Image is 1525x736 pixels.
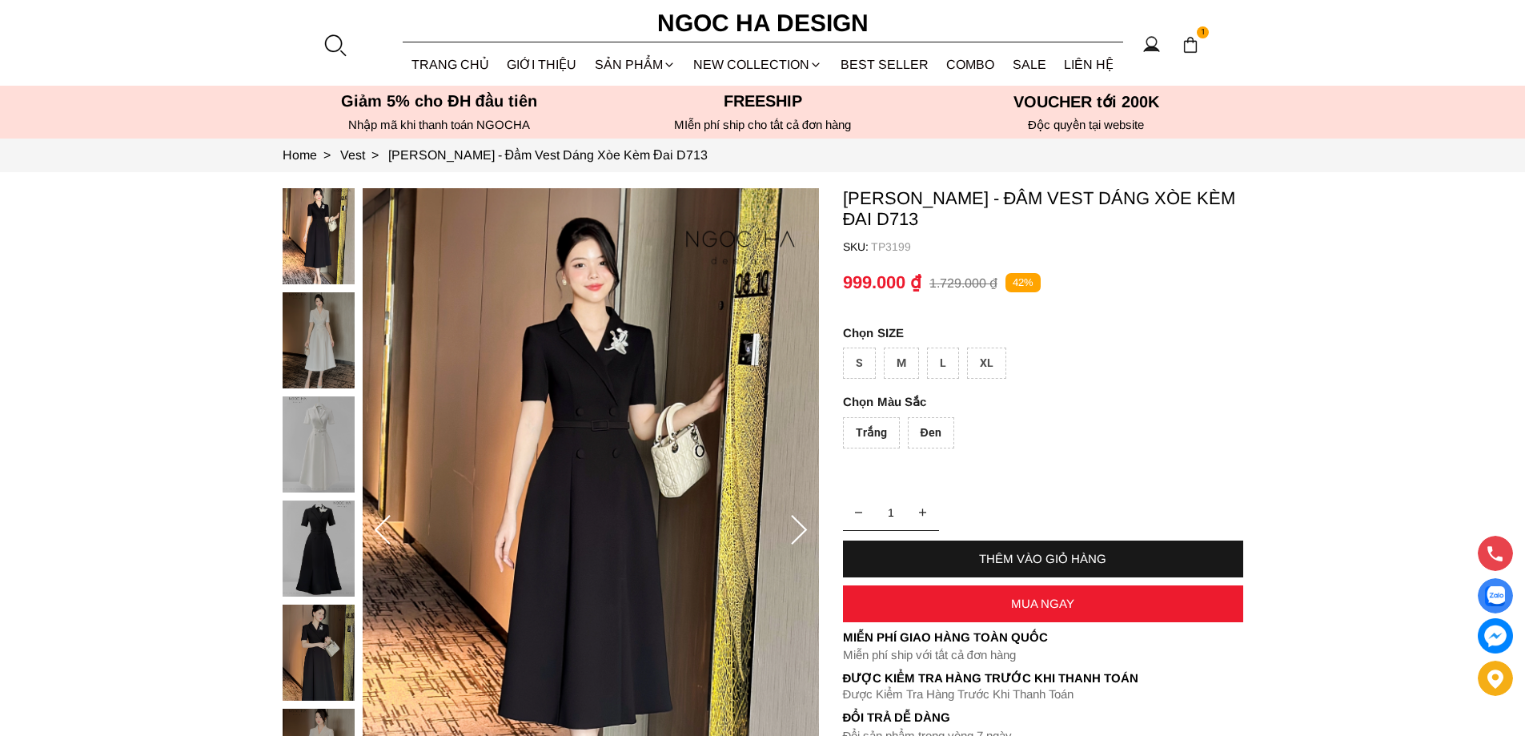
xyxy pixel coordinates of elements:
[843,710,1243,724] h6: Đổi trả dễ dàng
[1485,586,1505,606] img: Display image
[606,118,920,132] h6: MIễn phí ship cho tất cả đơn hàng
[843,326,1243,340] p: SIZE
[388,148,708,162] a: Link to Irene Dress - Đầm Vest Dáng Xòe Kèm Đai D713
[967,348,1006,379] div: XL
[283,396,355,493] img: Irene Dress - Đầm Vest Dáng Xòe Kèm Đai D713_mini_2
[283,292,355,388] img: Irene Dress - Đầm Vest Dáng Xòe Kèm Đai D713_mini_1
[586,43,685,86] div: SẢN PHẨM
[684,43,832,86] a: NEW COLLECTION
[843,687,1243,702] p: Được Kiểm Tra Hàng Trước Khi Thanh Toán
[340,148,388,162] a: Link to Vest
[843,630,1048,644] font: Miễn phí giao hàng toàn quốc
[498,43,586,86] a: GIỚI THIỆU
[843,597,1243,610] div: MUA NGAY
[908,417,954,448] div: Đen
[843,188,1243,230] p: [PERSON_NAME] - Đầm Vest Dáng Xòe Kèm Đai D713
[871,240,1243,253] p: TP3199
[1197,26,1210,39] span: 1
[317,148,337,162] span: >
[843,272,921,293] p: 999.000 ₫
[1004,43,1056,86] a: SALE
[365,148,385,162] span: >
[843,395,1198,409] p: Màu Sắc
[884,348,919,379] div: M
[929,275,997,291] p: 1.729.000 ₫
[341,92,537,110] font: Giảm 5% cho ĐH đầu tiên
[403,43,499,86] a: TRANG CHỦ
[1478,618,1513,654] a: messenger
[283,148,340,162] a: Link to Home
[283,605,355,701] img: Irene Dress - Đầm Vest Dáng Xòe Kèm Đai D713_mini_4
[724,92,802,110] font: Freeship
[843,497,939,529] input: Quantity input
[1005,273,1041,293] p: 42%
[929,92,1243,111] h5: VOUCHER tới 200K
[843,348,876,379] div: S
[283,501,355,597] img: Irene Dress - Đầm Vest Dáng Xòe Kèm Đai D713_mini_3
[832,43,938,86] a: BEST SELLER
[843,552,1243,565] div: THÊM VÀO GIỎ HÀNG
[929,118,1243,132] h6: Độc quyền tại website
[843,648,1016,662] font: Miễn phí ship với tất cả đơn hàng
[843,671,1243,686] p: Được Kiểm Tra Hàng Trước Khi Thanh Toán
[283,188,355,284] img: Irene Dress - Đầm Vest Dáng Xòe Kèm Đai D713_mini_0
[843,417,900,448] div: Trắng
[843,240,871,253] h6: SKU:
[1182,36,1199,54] img: img-CART-ICON-ksit0nf1
[1478,578,1513,613] a: Display image
[348,118,530,131] font: Nhập mã khi thanh toán NGOCHA
[643,4,883,42] a: Ngoc Ha Design
[937,43,1004,86] a: Combo
[927,348,959,379] div: L
[1055,43,1123,86] a: LIÊN HỆ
